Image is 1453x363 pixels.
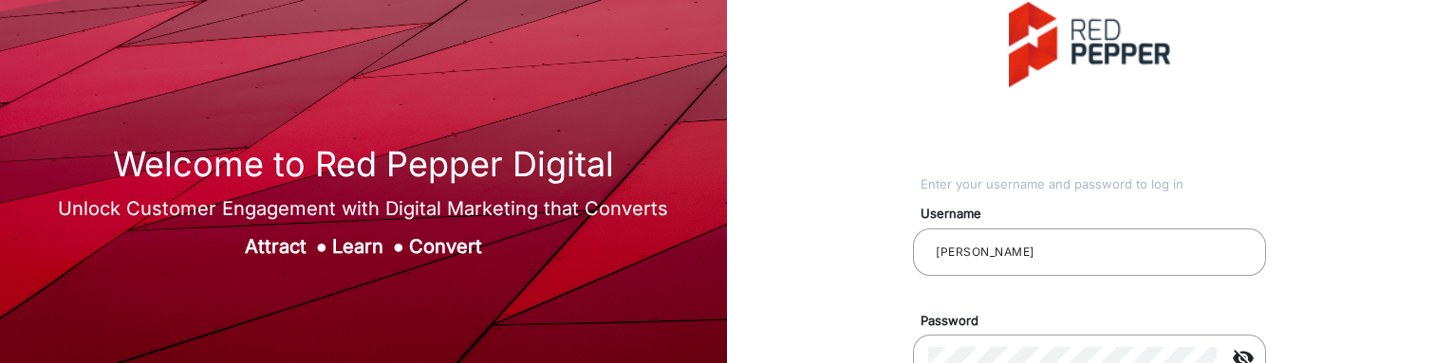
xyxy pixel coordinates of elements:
[921,175,1267,194] div: Enter your username and password to log in
[58,144,668,185] h1: Welcome to Red Pepper Digital
[316,235,327,258] span: ●
[1009,2,1170,87] img: vmg-logo
[393,235,404,258] span: ●
[906,205,1288,224] mat-label: Username
[928,241,1251,263] input: Your username
[906,312,1288,331] mat-label: Password
[58,194,668,223] div: Unlock Customer Engagement with Digital Marketing that Converts
[58,232,668,261] div: Attract Learn Convert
